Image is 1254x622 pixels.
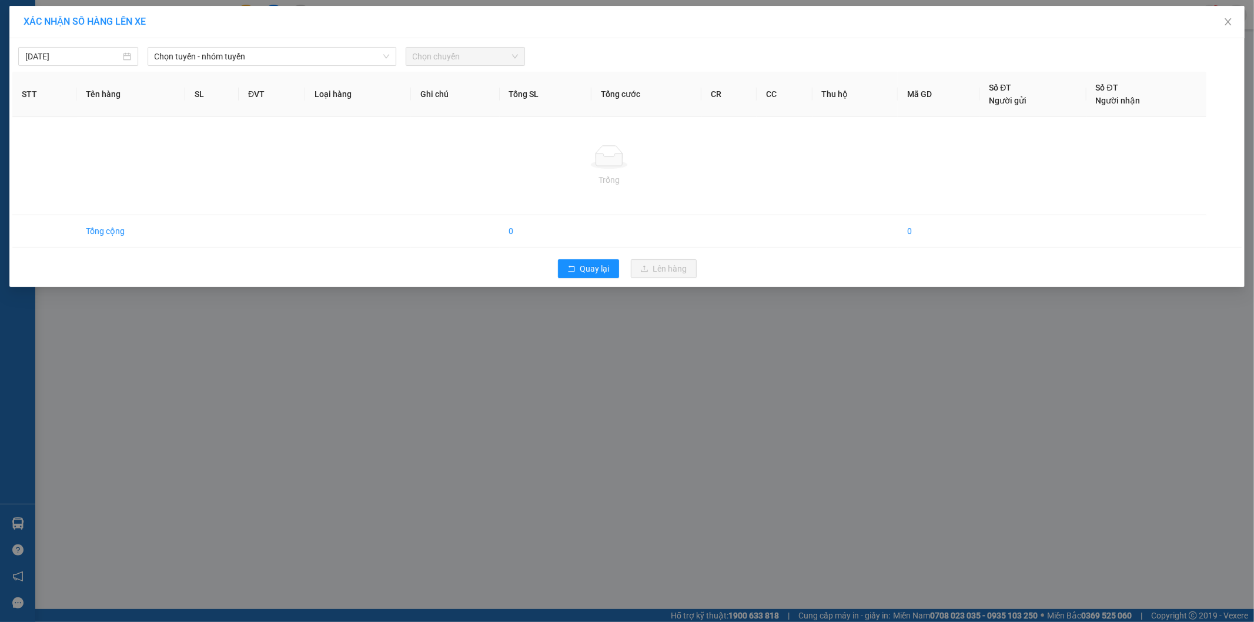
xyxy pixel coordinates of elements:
[305,72,410,117] th: Loại hàng
[25,50,121,63] input: 13/10/2025
[558,259,619,278] button: rollbackQuay lại
[591,72,701,117] th: Tổng cước
[88,50,153,100] span: Giao:
[898,215,980,248] td: 0
[898,72,980,117] th: Mã GD
[631,259,697,278] button: uploadLên hàng
[22,68,60,81] span: VP Q12
[12,72,76,117] th: STT
[567,265,576,274] span: rollback
[812,72,898,117] th: Thu hộ
[76,215,185,248] td: Tổng cộng
[185,72,239,117] th: SL
[88,6,172,32] span: VP 330 [PERSON_NAME]
[1096,96,1141,105] span: Người nhận
[757,72,812,117] th: CC
[88,6,172,32] p: Nhận:
[1212,6,1245,39] button: Close
[88,34,153,47] span: 0937026953
[5,53,69,66] span: 0937452844
[1223,17,1233,26] span: close
[24,16,146,27] span: XÁC NHẬN SỐ HÀNG LÊN XE
[155,48,389,65] span: Chọn tuyến - nhóm tuyến
[5,26,86,52] p: Gửi:
[239,72,305,117] th: ĐVT
[500,72,592,117] th: Tổng SL
[5,69,60,81] span: Lấy:
[88,49,153,101] span: KCN TÂY BẮT HỒ XÁ VĨNH CHẤP VĨNH LINH
[5,26,55,52] span: VP An Sương
[411,72,500,117] th: Ghi chú
[989,96,1027,105] span: Người gửi
[22,173,1197,186] div: Trống
[500,215,592,248] td: 0
[383,53,390,60] span: down
[989,83,1012,92] span: Số ĐT
[1096,83,1118,92] span: Số ĐT
[76,72,185,117] th: Tên hàng
[413,48,519,65] span: Chọn chuyến
[580,262,610,275] span: Quay lại
[701,72,757,117] th: CR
